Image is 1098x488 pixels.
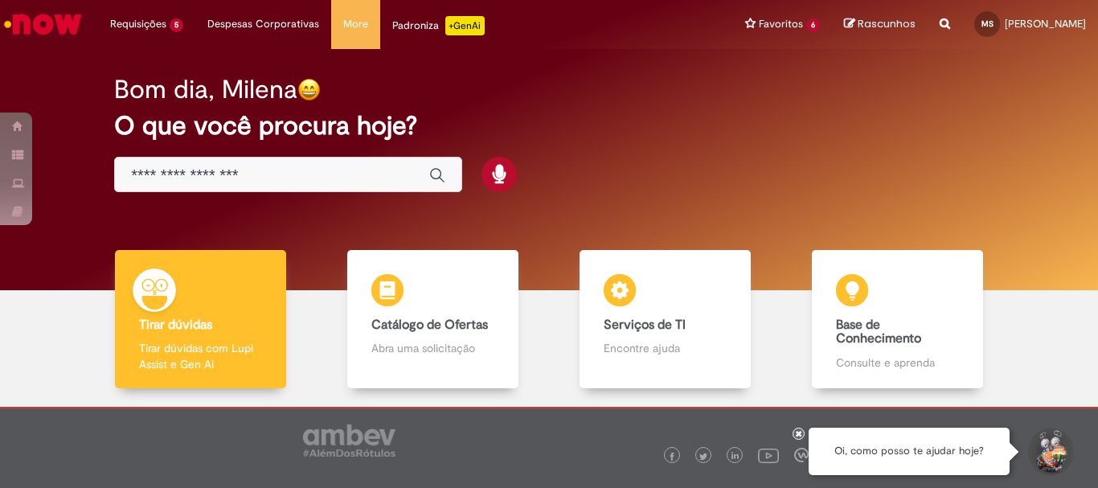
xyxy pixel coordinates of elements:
[114,112,984,140] h2: O que você procura hoje?
[303,424,395,457] img: logo_footer_ambev_rotulo_gray.png
[1005,17,1086,31] span: [PERSON_NAME]
[836,355,958,371] p: Consulte e aprenda
[2,8,84,40] img: ServiceNow
[844,17,916,32] a: Rascunhos
[806,18,820,32] span: 6
[604,340,726,356] p: Encontre ajuda
[139,340,261,372] p: Tirar dúvidas com Lupi Assist e Gen Ai
[549,250,781,389] a: Serviços de TI Encontre ajuda
[758,445,779,465] img: logo_footer_youtube.png
[781,250,1014,389] a: Base de Conhecimento Consulte e aprenda
[114,76,297,104] h2: Bom dia, Milena
[207,16,319,32] span: Despesas Corporativas
[809,428,1010,475] div: Oi, como posso te ajudar hoje?
[759,16,803,32] span: Favoritos
[343,16,368,32] span: More
[371,340,494,356] p: Abra uma solicitação
[445,16,485,35] p: +GenAi
[170,18,183,32] span: 5
[794,448,809,462] img: logo_footer_workplace.png
[858,16,916,31] span: Rascunhos
[371,317,488,333] b: Catálogo de Ofertas
[836,317,921,347] b: Base de Conhecimento
[84,250,317,389] a: Tirar dúvidas Tirar dúvidas com Lupi Assist e Gen Ai
[668,453,676,461] img: logo_footer_facebook.png
[604,317,686,333] b: Serviços de TI
[139,317,212,333] b: Tirar dúvidas
[699,453,707,461] img: logo_footer_twitter.png
[1026,428,1074,476] button: Iniciar Conversa de Suporte
[731,452,740,461] img: logo_footer_linkedin.png
[297,78,321,101] img: happy-face.png
[110,16,166,32] span: Requisições
[317,250,549,389] a: Catálogo de Ofertas Abra uma solicitação
[392,16,485,35] div: Padroniza
[981,18,994,29] span: MS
